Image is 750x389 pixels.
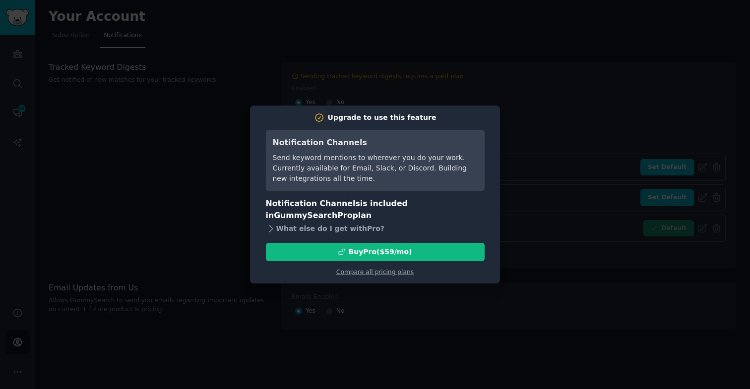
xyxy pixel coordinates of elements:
div: Buy Pro ($ 59 /mo ) [349,247,412,257]
button: BuyPro($59/mo) [266,243,485,261]
h3: Notification Channels is included in plan [266,198,485,222]
div: Upgrade to use this feature [328,112,437,123]
a: Compare all pricing plans [336,269,414,276]
h3: Notification Channels [273,137,478,149]
div: Send keyword mentions to wherever you do your work. Currently available for Email, Slack, or Disc... [273,153,478,184]
span: GummySearch Pro [274,211,352,220]
div: What else do I get with Pro ? [266,222,485,236]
